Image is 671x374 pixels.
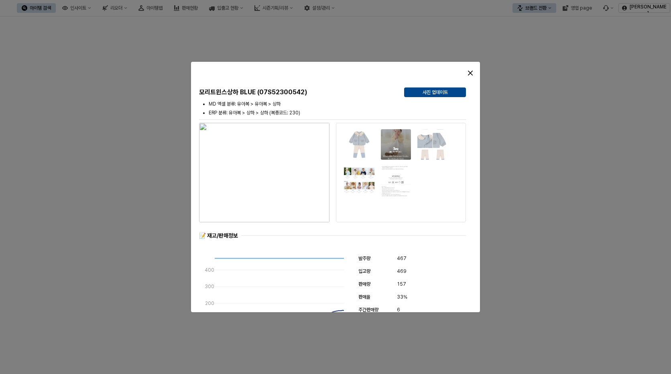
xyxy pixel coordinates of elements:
span: 469 [397,267,407,275]
h5: 모리트윈스상하 BLUE (07S52300542) [199,88,398,96]
li: ERP 분류: 유아복 > 상하 > 상하 (복종코드: 230) [209,109,466,116]
span: 발주량 [358,256,370,261]
button: Close [464,67,477,79]
span: 6 [397,306,400,314]
span: 157 [397,280,406,288]
li: MD 엑셀 분류: 유아복 > 유아복 > 상하 [209,100,466,108]
span: 판매량 [358,281,370,287]
span: 입고량 [358,268,370,274]
span: 33% [397,293,407,301]
button: 사진 업데이트 [404,87,466,97]
div: 📝 재고/판매정보 [199,232,238,240]
span: 판매율 [358,294,370,300]
p: 사진 업데이트 [423,89,448,96]
span: 467 [397,254,407,262]
span: 주간판매량 [358,307,378,313]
